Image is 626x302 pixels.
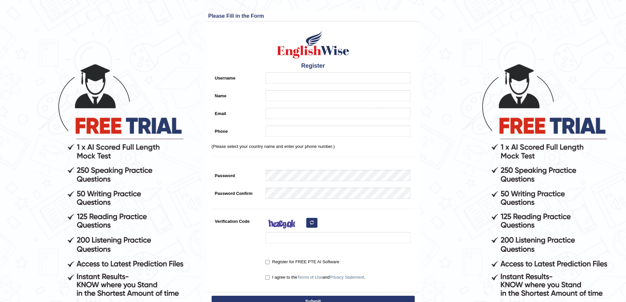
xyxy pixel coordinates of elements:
img: Logo of English Wise create a new account for intelligent practice with AI [276,30,351,59]
a: Privacy Statement [330,275,364,280]
label: Name [212,90,263,99]
label: Password Confirm [212,188,263,197]
label: Phone [212,126,263,134]
label: I agree to the and . [266,274,365,281]
label: Password [212,170,263,179]
label: Username [212,72,263,81]
h4: Register [212,63,415,69]
label: Email [212,108,263,117]
label: Register for FREE PTE AI Software [266,259,339,265]
h3: Please Fill in the Form [208,13,418,19]
p: (Please select your country name and enter your phone number.) [212,143,415,150]
a: Terms of Use [297,275,323,280]
input: I agree to theTerms of UseandPrivacy Statement. [266,275,270,280]
label: Verification Code [212,216,263,224]
input: Register for FREE PTE AI Software [266,260,270,264]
